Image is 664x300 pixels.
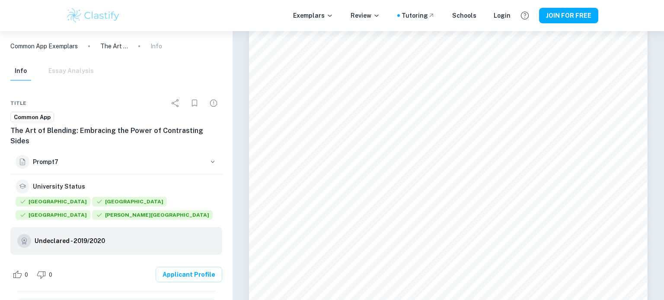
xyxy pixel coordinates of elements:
[35,236,105,246] h6: Undeclared - 2019/2020
[16,197,90,206] span: [GEOGRAPHIC_DATA]
[44,271,57,279] span: 0
[100,41,128,51] p: The Art of Blending: Embracing the Power of Contrasting Sides
[539,8,598,23] button: JOIN FOR FREE
[33,182,85,191] h6: University Status
[10,41,78,51] a: Common App Exemplars
[10,112,54,123] a: Common App
[10,268,33,281] div: Like
[92,210,213,222] div: Accepted: Knox College
[20,271,33,279] span: 0
[10,62,31,81] button: Info
[16,210,90,220] span: [GEOGRAPHIC_DATA]
[293,11,333,20] p: Exemplars
[10,126,222,146] h6: The Art of Blending: Embracing the Power of Contrasting Sides
[35,268,57,281] div: Dislike
[167,95,184,112] div: Share
[16,197,90,208] div: Accepted: DePauw University
[92,197,167,208] div: Accepted: Lake Forest College
[517,8,532,23] button: Help and Feedback
[494,11,511,20] a: Login
[351,11,380,20] p: Review
[150,41,162,51] p: Info
[35,234,105,248] a: Undeclared - 2019/2020
[10,99,26,107] span: Title
[33,157,205,167] h6: Prompt 7
[92,197,167,206] span: [GEOGRAPHIC_DATA]
[452,11,476,20] a: Schools
[16,210,90,222] div: Accepted: Earlham College
[10,150,222,174] button: Prompt7
[66,7,121,24] img: Clastify logo
[156,267,222,282] a: Applicant Profile
[186,95,203,112] div: Bookmark
[11,113,54,122] span: Common App
[92,210,213,220] span: [PERSON_NAME][GEOGRAPHIC_DATA]
[205,95,222,112] div: Report issue
[402,11,435,20] a: Tutoring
